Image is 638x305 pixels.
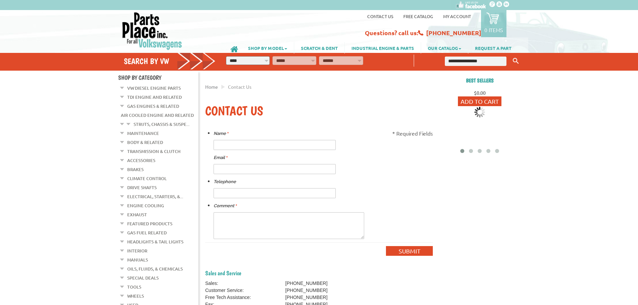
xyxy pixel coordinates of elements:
[214,202,237,210] label: Comment
[127,264,183,273] a: Oils, Fluids, & Chemicals
[127,201,164,210] a: Engine Cooling
[127,219,172,228] a: Featured Products
[440,77,520,84] h2: Best sellers
[127,246,147,255] a: Interior
[127,102,179,110] a: Gas Engines & Related
[118,74,198,81] h4: Shop By Category
[443,13,471,19] a: My Account
[392,129,433,137] p: * Required Fields
[399,247,420,254] span: Submit
[285,294,359,301] td: [PHONE_NUMBER]
[127,192,183,201] a: Electrical, Starters, &...
[403,13,433,19] a: Free Catalog
[127,274,159,282] a: Special Deals
[127,165,144,174] a: Brakes
[127,138,163,147] a: Body & Related
[294,42,344,54] a: SCRATCH & DENT
[205,270,241,277] span: Sales and Service
[468,42,518,54] a: REQUEST A PART
[127,129,159,138] a: Maintenance
[124,56,216,66] h4: Search by VW
[134,120,189,129] a: Struts, Chassis & Suspe...
[474,90,486,96] span: $0.00
[205,287,285,294] td: Customer Service:
[205,294,285,301] td: Free Tech Assistance:
[127,237,183,246] a: Headlights & Tail Lights
[228,84,251,90] span: Contact Us
[214,154,228,162] label: Email
[285,287,359,294] td: [PHONE_NUMBER]
[421,42,468,54] a: OUR CATALOG
[461,98,499,105] span: Add to Cart
[127,210,147,219] a: Exhaust
[127,93,182,101] a: TDI Engine and Related
[458,96,501,106] button: Add to Cart
[127,174,167,183] a: Climate Control
[386,246,433,256] button: Submit
[214,130,229,138] label: Name
[127,283,141,291] a: Tools
[127,147,180,156] a: Transmission & Clutch
[205,103,433,119] h1: Contact Us
[345,42,421,54] a: INDUSTRIAL ENGINE & PARTS
[205,84,218,90] a: Home
[285,280,359,287] td: [PHONE_NUMBER]
[127,84,181,92] a: VW Diesel Engine Parts
[484,26,503,33] p: 0 items
[127,156,155,165] a: Accessories
[127,228,167,237] a: Gas Fuel Related
[241,42,294,54] a: SHOP BY MODEL
[367,13,393,19] a: Contact us
[214,178,236,186] label: Telephone
[511,56,521,67] button: Keyword Search
[205,280,285,287] td: Sales:
[127,255,148,264] a: Manuals
[121,111,194,120] a: Air Cooled Engine and Related
[481,10,506,37] a: 0 items
[122,12,183,50] img: Parts Place Inc!
[127,183,157,192] a: Drive Shafts
[127,292,144,300] a: Wheels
